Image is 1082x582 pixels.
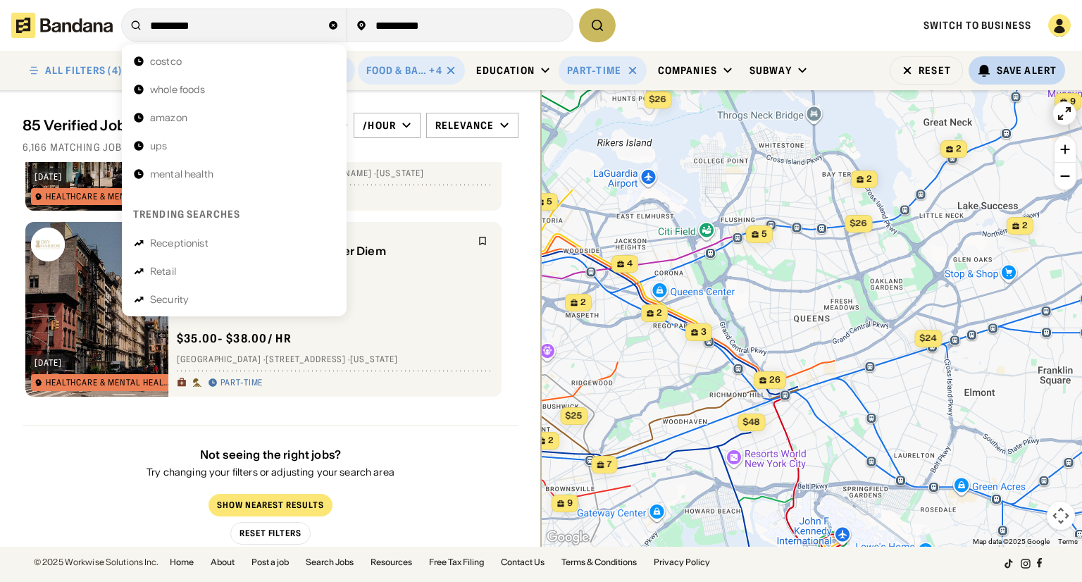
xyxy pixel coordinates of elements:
[147,468,394,478] div: Try changing your filters or adjusting your search area
[240,530,301,538] div: Reset Filters
[34,558,158,566] div: © 2025 Workwise Solutions Inc.
[23,141,518,154] div: 6,166 matching jobs on [DOMAIN_NAME]
[363,119,396,132] div: /hour
[150,113,187,123] div: amazon
[1070,96,1076,108] span: 9
[1022,220,1028,232] span: 2
[150,295,189,304] div: Security
[46,192,170,201] div: Healthcare & Mental Health
[35,173,62,181] div: [DATE]
[366,64,427,77] div: Food & Bars
[170,558,194,566] a: Home
[654,558,710,566] a: Privacy Policy
[547,196,552,208] span: 5
[866,173,872,185] span: 2
[35,359,62,367] div: [DATE]
[133,208,240,221] div: Trending searches
[46,378,170,387] div: Healthcare & Mental Health
[217,502,323,510] div: Show Nearest Results
[150,266,176,276] div: Retail
[501,558,545,566] a: Contact Us
[11,13,113,38] img: Bandana logotype
[997,64,1057,77] div: Save Alert
[580,297,586,309] span: 2
[567,497,573,509] span: 9
[429,558,484,566] a: Free Tax Filing
[627,258,633,270] span: 4
[435,119,494,132] div: Relevance
[177,331,292,346] div: $ 35.00 - $38.00 / hr
[150,85,206,94] div: whole foods
[920,333,937,343] span: $24
[567,64,621,77] div: Part-time
[956,143,962,155] span: 2
[150,56,182,66] div: costco
[561,558,637,566] a: Terms & Conditions
[429,64,442,77] div: +4
[1047,502,1075,530] button: Map camera controls
[371,558,412,566] a: Resources
[548,435,554,447] span: 2
[973,538,1050,545] span: Map data ©2025 Google
[31,228,65,261] img: Dry Harbor Nursing Home logo
[23,162,518,547] div: grid
[924,19,1031,32] a: Switch to Business
[658,64,717,77] div: Companies
[850,218,867,228] span: $26
[657,307,662,319] span: 2
[147,448,394,462] div: Not seeing the right jobs?
[743,416,760,427] span: $48
[566,410,583,421] span: $25
[476,64,535,77] div: Education
[251,558,289,566] a: Post a job
[177,354,493,366] div: [GEOGRAPHIC_DATA] · [STREET_ADDRESS] · [US_STATE]
[750,64,792,77] div: Subway
[211,558,235,566] a: About
[607,459,612,471] span: 7
[45,66,122,75] div: ALL FILTERS (4)
[1058,538,1078,545] a: Terms (opens in new tab)
[701,326,707,338] span: 3
[761,228,767,240] span: 5
[150,169,213,179] div: mental health
[220,378,263,389] div: Part-time
[23,117,323,134] div: 85 Verified Jobs
[150,141,167,151] div: ups
[306,558,354,566] a: Search Jobs
[545,528,591,547] a: Open this area in Google Maps (opens a new window)
[649,94,666,104] span: $26
[919,66,951,75] div: Reset
[545,528,591,547] img: Google
[769,374,781,386] span: 26
[150,238,209,248] div: Receptionist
